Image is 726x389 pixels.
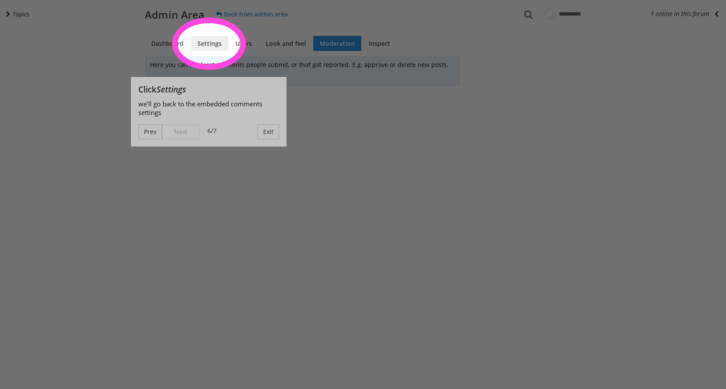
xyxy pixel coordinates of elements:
h3: Click [138,84,279,95]
button: Exit [258,124,279,139]
a: Settings [191,36,228,51]
p: we'll go back to the embedded comments settings [138,99,279,117]
div: 6/7 [207,127,217,135]
button: Prev [138,124,162,139]
i: Settings [156,84,186,95]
